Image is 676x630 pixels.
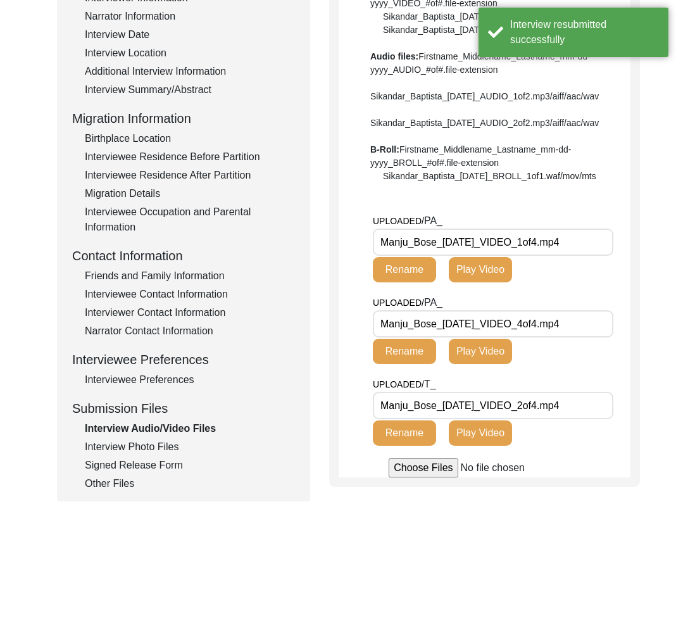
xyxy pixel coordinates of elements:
div: Interviewee Preferences [85,372,295,387]
span: UPLOADED/ [373,379,424,389]
span: PA_ [424,297,442,308]
b: Audio files: [370,51,418,61]
div: Narrator Contact Information [85,324,295,339]
span: UPLOADED/ [373,298,424,308]
div: Interviewee Occupation and Parental Information [85,205,295,235]
button: Rename [373,420,436,446]
div: Interview Photo Files [85,439,295,455]
span: T_ [424,379,436,389]
div: Interviewer Contact Information [85,305,295,320]
div: Interview Location [85,46,295,61]
div: Migration Details [85,186,295,201]
span: PA_ [424,215,442,226]
button: Rename [373,257,436,282]
div: Interviewee Residence Before Partition [85,149,295,165]
div: Other Files [85,476,295,491]
div: Contact Information [72,246,295,265]
div: Narrator Information [85,9,295,24]
div: Interview Summary/Abstract [85,82,295,98]
div: Interview resubmitted successfully [510,17,659,47]
div: Migration Information [72,109,295,128]
div: Signed Release Form [85,458,295,473]
div: Additional Interview Information [85,64,295,79]
div: Interviewee Preferences [72,350,295,369]
div: Interviewee Contact Information [85,287,295,302]
div: Friends and Family Information [85,268,295,284]
span: UPLOADED/ [373,216,424,226]
button: Play Video [449,257,512,282]
b: B-Roll: [370,144,399,154]
button: Rename [373,339,436,364]
div: Interview Audio/Video Files [85,421,295,436]
div: Interviewee Residence After Partition [85,168,295,183]
div: Interview Date [85,27,295,42]
button: Play Video [449,339,512,364]
div: Submission Files [72,399,295,418]
button: Play Video [449,420,512,446]
div: Birthplace Location [85,131,295,146]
